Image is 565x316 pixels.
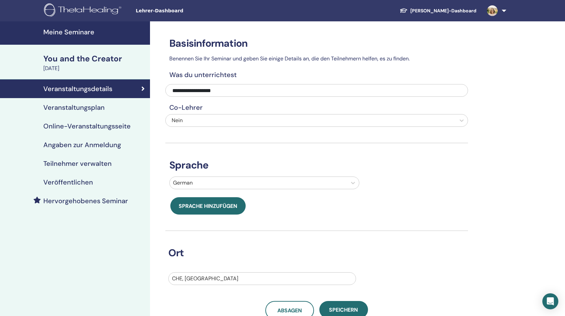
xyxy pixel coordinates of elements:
img: graduation-cap-white.svg [400,8,408,13]
span: Nein [172,117,183,124]
h4: Veranstaltungsdetails [43,85,112,93]
div: Open Intercom Messenger [542,293,558,309]
h3: Basisinformation [165,37,468,49]
img: default.jpg [487,5,498,16]
a: [PERSON_NAME]-Dashboard [394,5,482,17]
h4: Was du unterrichtest [165,71,468,79]
h4: Co-Lehrer [165,103,468,111]
h4: Teilnehmer verwalten [43,160,112,168]
button: Sprache hinzufügen [170,197,246,215]
p: Benennen Sie Ihr Seminar und geben Sie einige Details an, die den Teilnehmern helfen, es zu finden. [165,55,468,63]
div: [DATE] [43,64,146,72]
span: Sprache hinzufügen [179,203,237,210]
h4: Angaben zur Anmeldung [43,141,121,149]
img: logo.png [44,3,124,18]
span: Absagen [277,307,302,314]
div: You and the Creator [43,53,146,64]
h3: Sprache [165,159,468,171]
span: Speichern [329,306,358,313]
h4: Online-Veranstaltungsseite [43,122,131,130]
h4: Veranstaltungsplan [43,103,105,111]
h4: Veröffentlichen [43,178,93,186]
h3: Ort [164,247,459,259]
span: Lehrer-Dashboard [136,7,236,14]
h4: Meine Seminare [43,28,146,36]
a: You and the Creator[DATE] [39,53,150,72]
h4: Hervorgehobenes Seminar [43,197,128,205]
